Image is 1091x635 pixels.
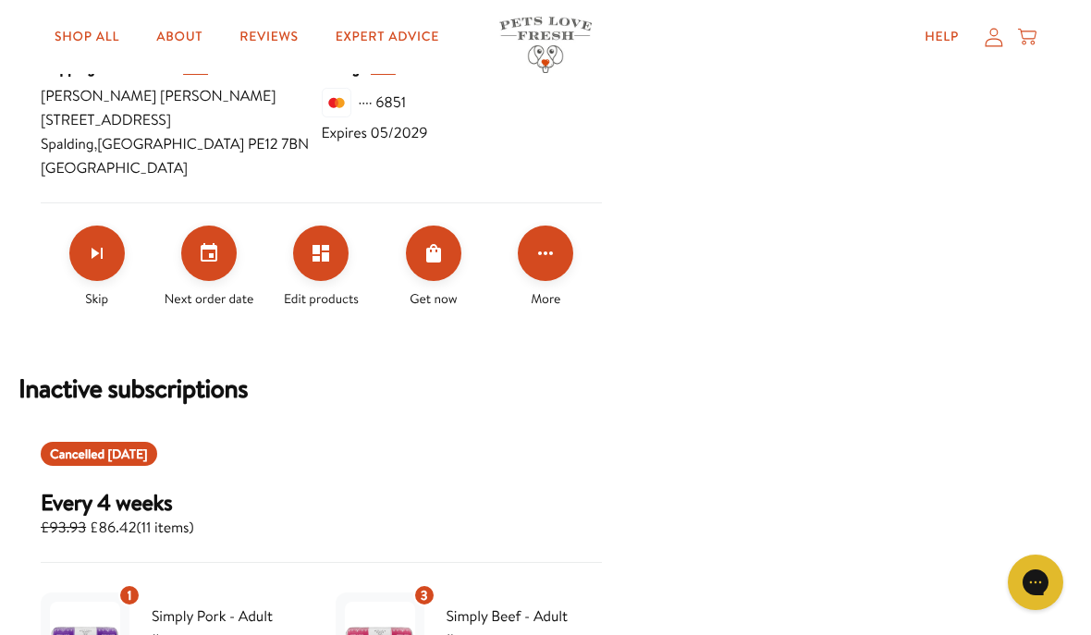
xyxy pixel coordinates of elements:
[118,584,141,606] div: 1 units of item: Simply Pork - Adult
[41,132,322,156] span: Spalding , [GEOGRAPHIC_DATA] PE12 7BN
[421,585,428,605] span: 3
[293,226,349,281] button: Edit products
[165,288,254,309] span: Next order date
[41,156,322,180] span: [GEOGRAPHIC_DATA]
[910,18,974,55] a: Help
[284,288,359,309] span: Edit products
[50,444,148,464] span: Cancelled [DATE]
[41,84,322,108] span: [PERSON_NAME] [PERSON_NAME]
[322,88,351,117] img: svg%3E
[41,488,194,516] h3: Every 4 weeks
[41,518,86,538] s: £93.93
[181,226,237,281] button: Set your next order date
[141,18,217,55] a: About
[152,604,308,629] span: Simply Pork - Adult
[410,288,457,309] span: Get now
[41,108,322,132] span: [STREET_ADDRESS]
[225,18,313,55] a: Reviews
[41,516,194,540] span: £86.42 ( 11 items )
[41,226,602,309] div: Make changes for subscription
[999,548,1073,617] iframe: Gorgias live chat messenger
[406,226,461,281] button: Order Now
[413,584,435,606] div: 3 units of item: Simply Beef - Adult
[322,121,428,145] span: Expires 05/2029
[499,17,592,73] img: Pets Love Fresh
[447,604,603,629] span: Simply Beef - Adult
[128,585,132,605] span: 1
[18,373,624,405] h2: Inactive subscriptions
[40,18,134,55] a: Shop All
[321,18,454,55] a: Expert Advice
[85,288,108,309] span: Skip
[359,91,407,115] span: ···· 6851
[531,288,560,309] span: More
[69,226,125,281] button: Skip subscription
[518,226,573,281] button: Click for more options
[41,488,602,540] div: Subscription for 11 items with cost £86.42. Renews Every 4 weeks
